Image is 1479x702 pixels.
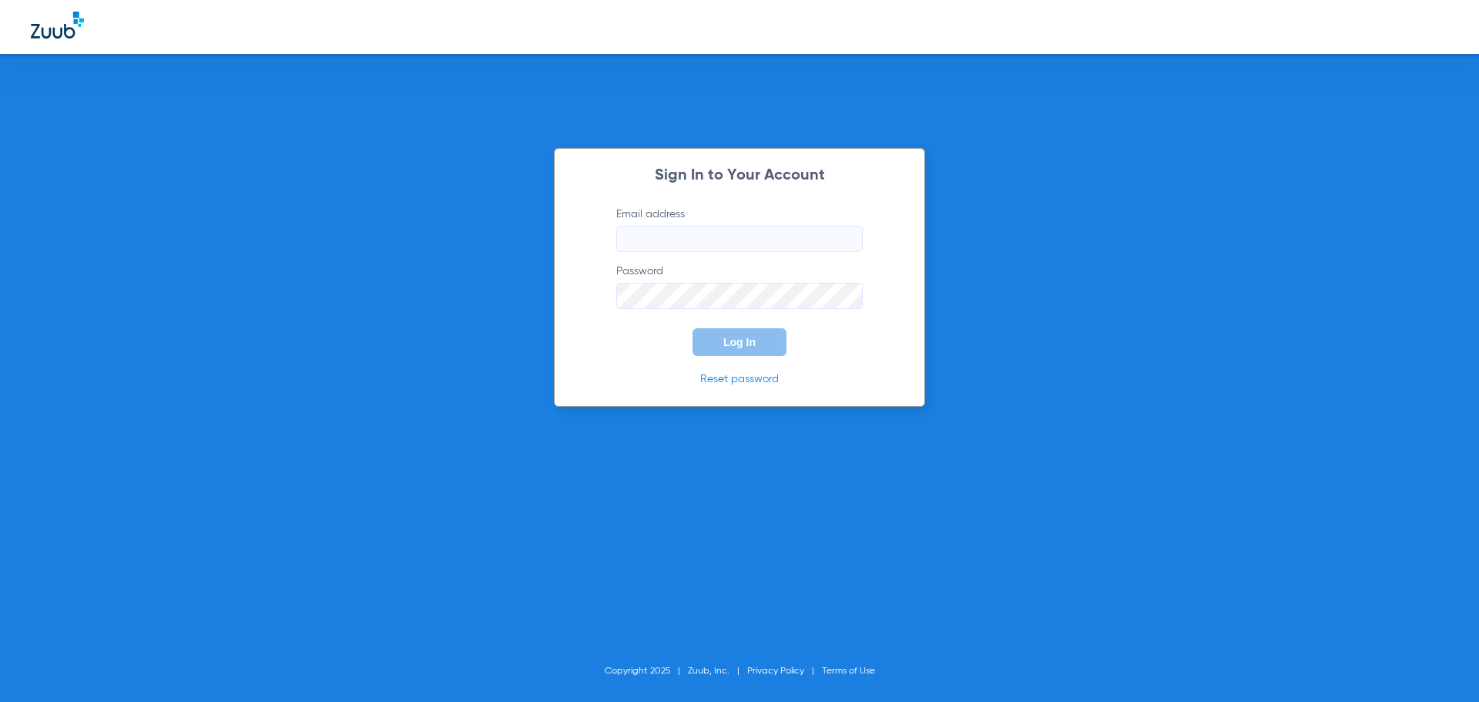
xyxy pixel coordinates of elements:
label: Email address [616,207,863,252]
h2: Sign In to Your Account [593,168,886,183]
span: Log In [723,336,756,348]
a: Privacy Policy [747,667,804,676]
label: Password [616,264,863,309]
a: Terms of Use [822,667,875,676]
li: Copyright 2025 [605,663,688,679]
li: Zuub, Inc. [688,663,747,679]
img: Zuub Logo [31,12,84,39]
input: Email address [616,226,863,252]
button: Log In [693,328,786,356]
input: Password [616,283,863,309]
a: Reset password [700,374,779,385]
